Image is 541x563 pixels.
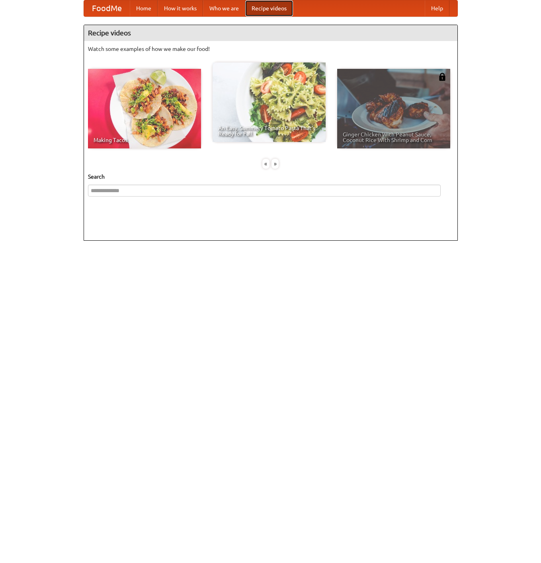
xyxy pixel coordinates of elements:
h4: Recipe videos [84,25,457,41]
a: FoodMe [84,0,130,16]
a: An Easy, Summery Tomato Pasta That's Ready for Fall [213,62,326,142]
a: Making Tacos [88,69,201,148]
a: Help [425,0,449,16]
a: Who we are [203,0,245,16]
div: » [271,159,279,169]
span: Making Tacos [94,137,195,143]
a: How it works [158,0,203,16]
img: 483408.png [438,73,446,81]
a: Home [130,0,158,16]
h5: Search [88,173,453,181]
span: An Easy, Summery Tomato Pasta That's Ready for Fall [218,125,320,136]
div: « [262,159,270,169]
a: Recipe videos [245,0,293,16]
p: Watch some examples of how we make our food! [88,45,453,53]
